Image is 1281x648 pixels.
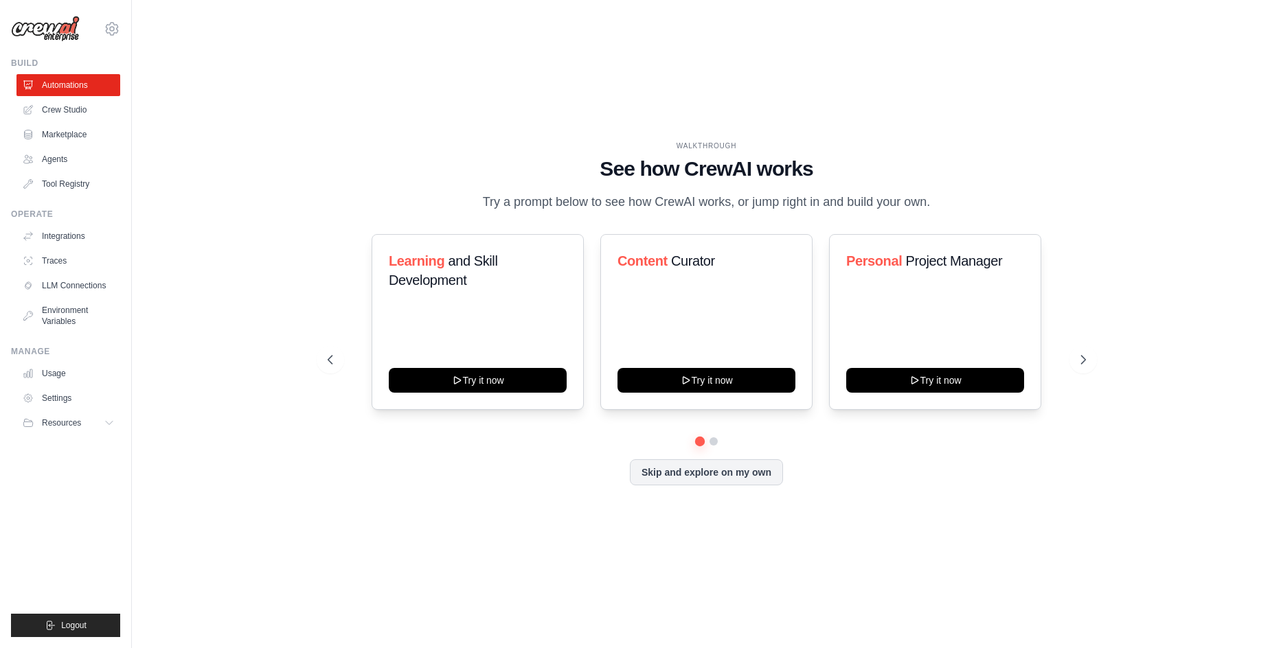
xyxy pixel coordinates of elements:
[630,459,783,485] button: Skip and explore on my own
[16,275,120,297] a: LLM Connections
[906,253,1003,268] span: Project Manager
[11,16,80,42] img: Logo
[389,253,497,288] span: and Skill Development
[61,620,87,631] span: Logout
[16,225,120,247] a: Integrations
[328,157,1086,181] h1: See how CrewAI works
[671,253,715,268] span: Curator
[846,253,902,268] span: Personal
[11,614,120,637] button: Logout
[328,141,1086,151] div: WALKTHROUGH
[16,387,120,409] a: Settings
[389,368,567,393] button: Try it now
[476,192,938,212] p: Try a prompt below to see how CrewAI works, or jump right in and build your own.
[16,148,120,170] a: Agents
[16,250,120,272] a: Traces
[16,362,120,384] a: Usage
[11,346,120,357] div: Manage
[389,253,444,268] span: Learning
[11,209,120,220] div: Operate
[16,99,120,121] a: Crew Studio
[617,253,668,268] span: Content
[16,299,120,332] a: Environment Variables
[617,368,795,393] button: Try it now
[42,417,81,428] span: Resources
[16,412,120,434] button: Resources
[16,173,120,195] a: Tool Registry
[16,74,120,96] a: Automations
[846,368,1024,393] button: Try it now
[11,58,120,69] div: Build
[16,124,120,146] a: Marketplace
